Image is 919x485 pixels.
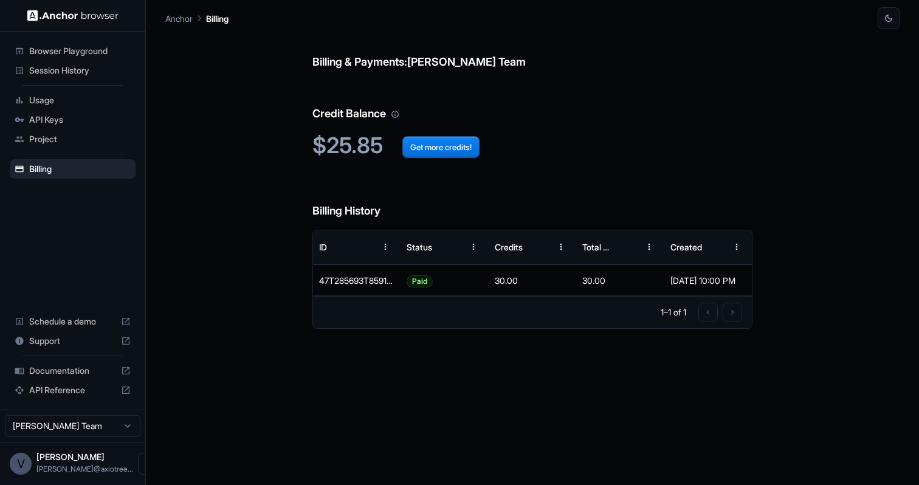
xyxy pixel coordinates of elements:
img: Anchor Logo [27,10,119,21]
span: Schedule a demo [29,315,116,328]
span: Billing [29,163,131,175]
svg: Your credit balance will be consumed as you use the API. Visit the usage page to view a breakdown... [391,110,399,119]
button: Sort [441,236,463,258]
span: API Reference [29,384,116,396]
h6: Credit Balance [312,81,753,123]
div: Documentation [10,361,136,380]
button: Get more credits! [402,136,480,158]
span: Project [29,133,131,145]
div: API Keys [10,110,136,129]
div: [DATE] 10:00 PM [670,265,746,296]
p: Anchor [165,12,193,25]
div: Billing [10,159,136,179]
div: Project [10,129,136,149]
span: Session History [29,64,131,77]
span: Usage [29,94,131,106]
button: Open menu [138,453,160,475]
div: API Reference [10,380,136,400]
h6: Billing History [312,178,753,220]
div: Schedule a demo [10,312,136,331]
span: Paid [407,266,432,297]
div: Support [10,331,136,351]
button: Sort [528,236,550,258]
div: Status [407,242,432,252]
span: Documentation [29,365,116,377]
div: Session History [10,61,136,80]
h6: Billing & Payments: [PERSON_NAME] Team [312,29,753,71]
div: 30.00 [489,264,577,296]
nav: breadcrumb [165,12,229,25]
span: API Keys [29,114,131,126]
p: 1–1 of 1 [661,306,686,318]
div: Usage [10,91,136,110]
div: Credits [495,242,523,252]
button: Menu [374,236,396,258]
button: Sort [704,236,726,258]
div: ID [319,242,327,252]
button: Menu [638,236,660,258]
button: Menu [550,236,572,258]
span: Vipin Tanna [36,452,105,462]
button: Menu [463,236,484,258]
button: Sort [353,236,374,258]
div: Created [670,242,702,252]
h2: $25.85 [312,132,753,159]
div: Browser Playground [10,41,136,61]
p: Billing [206,12,229,25]
span: vipin@axiotree.com [36,464,133,473]
div: 30.00 [576,264,664,296]
span: Browser Playground [29,45,131,57]
button: Sort [616,236,638,258]
span: Support [29,335,116,347]
div: V [10,453,32,475]
button: Menu [726,236,748,258]
div: 47T285693T859164W [313,264,401,296]
div: Total Cost [582,242,615,252]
